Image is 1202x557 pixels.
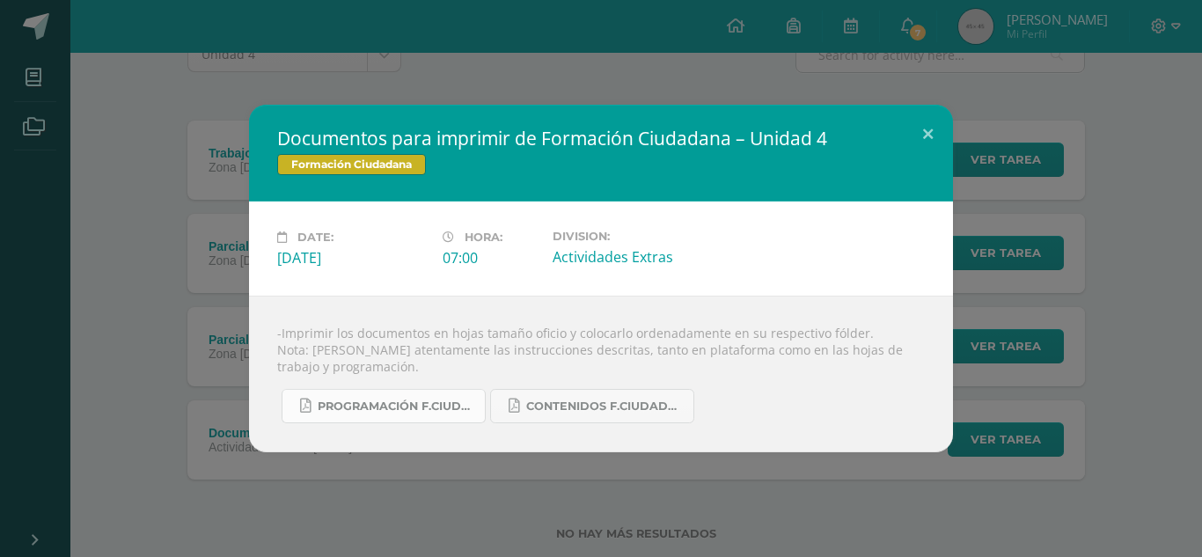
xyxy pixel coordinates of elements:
[277,248,429,268] div: [DATE]
[282,389,486,423] a: Programación F.Ciudadana U4..........pdf
[277,126,925,150] h2: Documentos para imprimir de Formación Ciudadana – Unidad 4
[490,389,694,423] a: Contenidos F.Ciudadana U4.pdf
[249,296,953,452] div: -Imprimir los documentos en hojas tamaño oficio y colocarlo ordenadamente en su respectivo fólder...
[277,154,426,175] span: Formación Ciudadana
[318,399,476,414] span: Programación F.Ciudadana U4..........pdf
[465,231,502,244] span: Hora:
[443,248,539,268] div: 07:00
[297,231,333,244] span: Date:
[553,247,704,267] div: Actividades Extras
[526,399,685,414] span: Contenidos F.Ciudadana U4.pdf
[553,230,704,243] label: Division:
[903,105,953,165] button: Close (Esc)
